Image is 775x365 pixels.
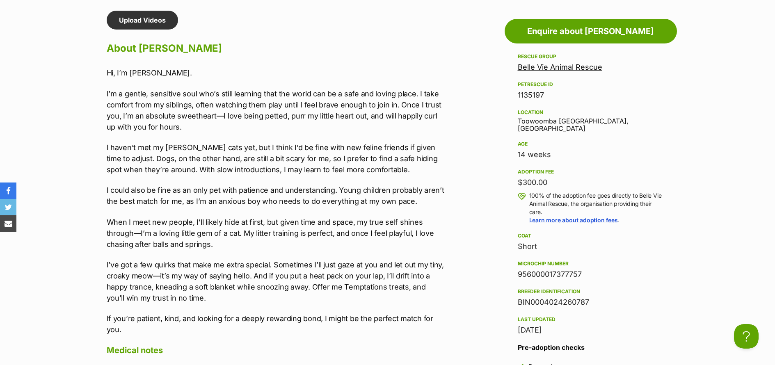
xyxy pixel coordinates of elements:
p: Hi, I’m [PERSON_NAME]. [107,67,446,78]
p: I could also be fine as an only pet with patience and understanding. Young children probably aren... [107,185,446,207]
p: I haven’t met my [PERSON_NAME] cats yet, but I think I’d be fine with new feline friends if given... [107,142,446,175]
p: If you’re patient, kind, and looking for a deeply rewarding bond, I might be the perfect match fo... [107,313,446,335]
div: [DATE] [518,324,664,336]
h2: About [PERSON_NAME] [107,39,446,57]
a: Enquire about [PERSON_NAME] [505,19,677,43]
div: Age [518,141,664,147]
p: I’m a gentle, sensitive soul who’s still learning that the world can be a safe and loving place. ... [107,88,446,132]
div: Short [518,241,664,252]
div: Toowoomba [GEOGRAPHIC_DATA], [GEOGRAPHIC_DATA] [518,107,664,132]
div: 956000017377757 [518,269,664,280]
div: 14 weeks [518,149,664,160]
div: Coat [518,233,664,239]
h3: Pre-adoption checks [518,342,664,352]
div: Adoption fee [518,169,664,175]
div: Breeder identification [518,288,664,295]
div: Last updated [518,316,664,323]
div: PetRescue ID [518,81,664,88]
div: Rescue group [518,53,664,60]
a: Upload Videos [107,11,178,30]
a: Belle Vie Animal Rescue [518,63,602,71]
div: 1135197 [518,89,664,101]
p: I’ve got a few quirks that make me extra special. Sometimes I’ll just gaze at you and let out my ... [107,259,446,303]
p: 100% of the adoption fee goes directly to Belle Vie Animal Rescue, the organisation providing the... [529,192,664,224]
div: Location [518,109,664,116]
h4: Medical notes [107,345,446,356]
p: When I meet new people, I’ll likely hide at first, but given time and space, my true self shines ... [107,217,446,250]
div: Microchip number [518,260,664,267]
div: BIN0004024260787 [518,297,664,308]
div: $300.00 [518,177,664,188]
a: Learn more about adoption fees [529,217,618,224]
iframe: Help Scout Beacon - Open [734,324,759,349]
